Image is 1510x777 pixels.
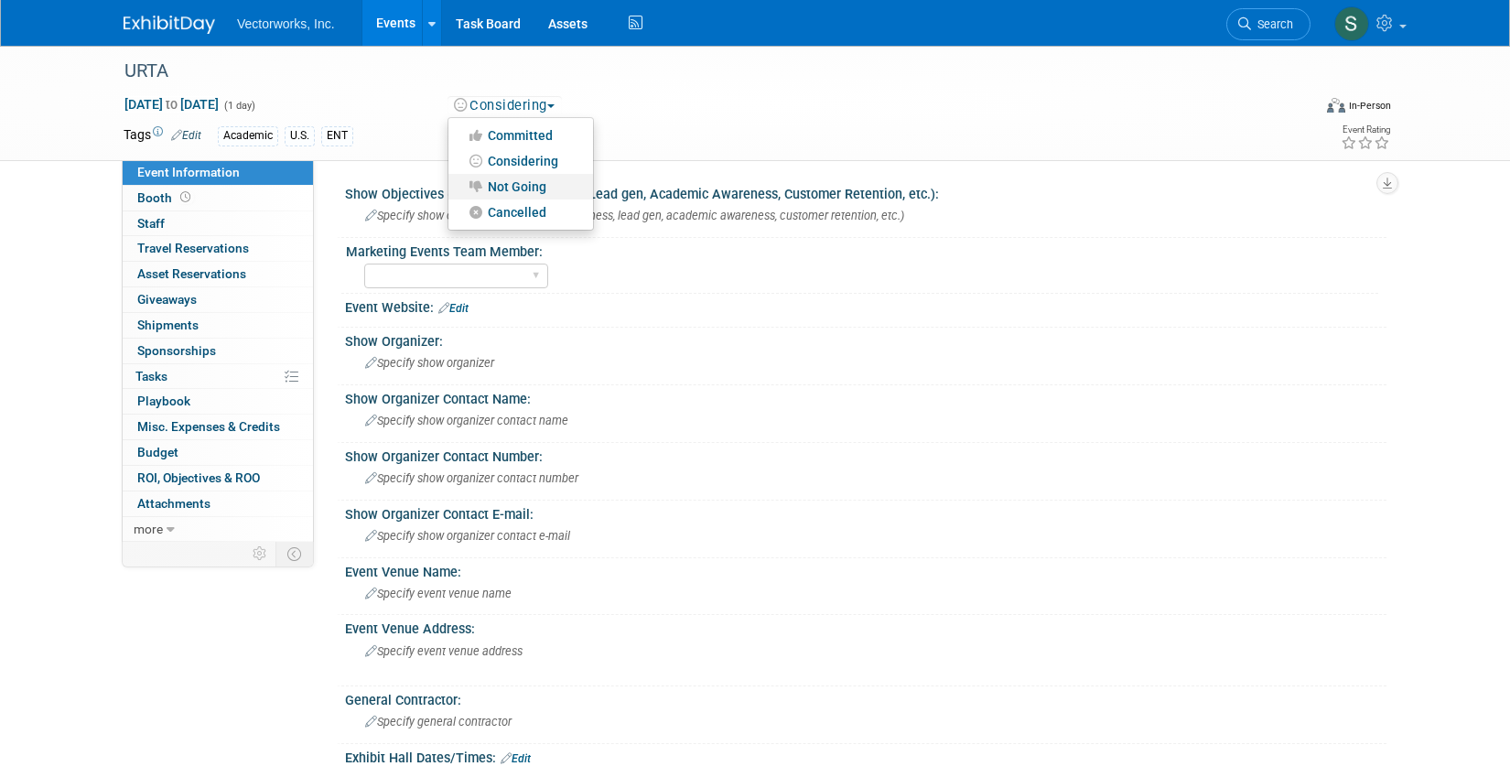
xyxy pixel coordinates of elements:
span: Tasks [135,369,167,383]
span: Staff [137,216,165,231]
a: Sponsorships [123,339,313,363]
div: General Contractor: [345,686,1386,709]
div: Event Rating [1341,125,1390,135]
a: Budget [123,440,313,465]
a: Booth [123,186,313,210]
div: Marketing Events Team Member: [346,238,1378,261]
img: Sarah Angley [1334,6,1369,41]
div: Show Organizer Contact E-mail: [345,501,1386,523]
div: Event Venue Name: [345,558,1386,581]
span: Specify show organizer contact name [365,414,568,427]
a: Misc. Expenses & Credits [123,415,313,439]
a: Event Information [123,160,313,185]
a: ROI, Objectives & ROO [123,466,313,491]
a: more [123,517,313,542]
a: Travel Reservations [123,236,313,261]
span: Booth not reserved yet [177,190,194,204]
a: Edit [438,302,469,315]
a: Edit [501,752,531,765]
a: Shipments [123,313,313,338]
span: Event Information [137,165,240,179]
div: Academic [218,126,278,146]
span: Specify event venue address [365,644,523,658]
div: Show Objectives (e.g. Brand Awareness, Lead gen, Academic Awareness, Customer Retention, etc.): [345,180,1386,203]
div: URTA [118,55,1283,88]
span: (1 day) [222,100,255,112]
div: Event Format [1203,95,1391,123]
span: Sponsorships [137,343,216,358]
a: Tasks [123,364,313,389]
span: [DATE] [DATE] [124,96,220,113]
span: Travel Reservations [137,241,249,255]
div: Event Venue Address: [345,615,1386,638]
a: Not Going [448,174,593,200]
td: Personalize Event Tab Strip [244,542,276,566]
span: Specify event venue name [365,587,512,600]
span: ROI, Objectives & ROO [137,470,260,485]
span: Specify general contractor [365,715,512,728]
a: Cancelled [448,200,593,225]
span: more [134,522,163,536]
span: Misc. Expenses & Credits [137,419,280,434]
a: Attachments [123,491,313,516]
img: ExhibitDay [124,16,215,34]
span: Specify show organizer contact e-mail [365,529,570,543]
span: Search [1251,17,1293,31]
a: Edit [171,129,201,142]
a: Search [1226,8,1310,40]
span: to [163,97,180,112]
span: Specify show objectives (e.g. brand awareness, lead gen, academic awareness, customer retention, ... [365,209,904,222]
div: Event Website: [345,294,1386,318]
span: Booth [137,190,194,205]
span: Specify show organizer contact number [365,471,578,485]
div: Show Organizer Contact Number: [345,443,1386,466]
div: Show Organizer Contact Name: [345,385,1386,408]
img: Format-Inperson.png [1327,98,1345,113]
a: Staff [123,211,313,236]
a: Considering [448,148,593,174]
span: Specify show organizer [365,356,494,370]
td: Toggle Event Tabs [276,542,314,566]
div: ENT [321,126,353,146]
a: Giveaways [123,287,313,312]
span: Attachments [137,496,210,511]
span: Asset Reservations [137,266,246,281]
div: Exhibit Hall Dates/Times: [345,744,1386,768]
span: Vectorworks, Inc. [237,16,335,31]
td: Tags [124,125,201,146]
button: Considering [448,96,562,115]
span: Playbook [137,394,190,408]
a: Asset Reservations [123,262,313,286]
span: Giveaways [137,292,197,307]
div: U.S. [285,126,315,146]
span: Shipments [137,318,199,332]
div: In-Person [1348,99,1391,113]
a: Committed [448,123,593,148]
span: Budget [137,445,178,459]
div: Show Organizer: [345,328,1386,351]
a: Playbook [123,389,313,414]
